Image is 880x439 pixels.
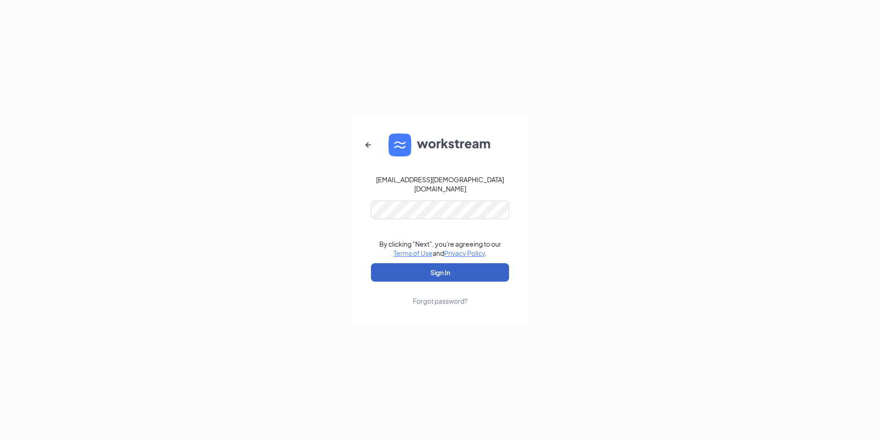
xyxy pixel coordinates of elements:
a: Terms of Use [394,249,433,257]
a: Privacy Policy [444,249,485,257]
img: WS logo and Workstream text [388,133,492,156]
div: By clicking "Next", you're agreeing to our and . [379,239,501,258]
button: ArrowLeftNew [357,134,379,156]
div: Forgot password? [413,296,468,306]
button: Sign In [371,263,509,282]
div: [EMAIL_ADDRESS][DEMOGRAPHIC_DATA][DOMAIN_NAME] [371,175,509,193]
svg: ArrowLeftNew [363,139,374,150]
a: Forgot password? [413,282,468,306]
